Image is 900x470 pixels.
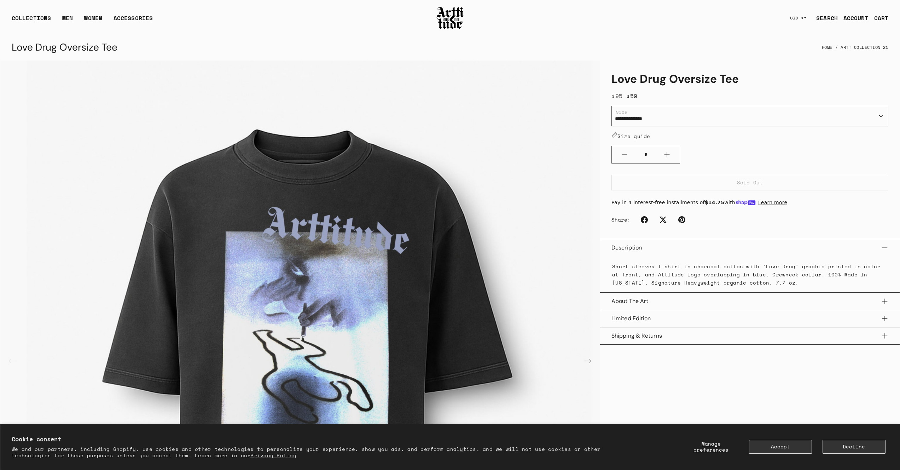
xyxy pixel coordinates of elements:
[12,446,640,459] p: We and our partners, including Shopify, use cookies and other technologies to personalize your ex...
[786,10,811,26] button: USD $
[654,146,680,163] button: Plus
[250,452,296,459] a: Privacy Policy
[611,239,888,256] button: Description
[838,11,869,25] a: ACCOUNT
[611,175,888,190] button: Sold Out
[626,92,638,100] span: $59
[114,14,153,28] div: ACCESSORIES
[436,6,464,30] img: Arttitude
[790,15,803,21] span: USD $
[611,327,888,344] button: Shipping & Returns
[62,14,73,28] a: MEN
[874,14,888,22] div: CART
[611,72,888,86] h1: Love Drug Oversize Tee
[612,262,888,287] p: Short sleeves t-shirt in charcoal cotton with ‘Love Drug’ graphic printed in color at front, and ...
[823,440,886,454] button: Decline
[12,39,117,56] div: Love Drug Oversize Tee
[12,435,640,443] h2: Cookie consent
[841,40,888,55] a: Artt Collection 25
[612,146,637,163] button: Minus
[611,293,888,310] button: About The Art
[611,216,631,223] span: Share:
[6,14,158,28] ul: Main navigation
[84,14,102,28] a: WOMEN
[869,11,888,25] a: Open cart
[822,40,832,55] a: Home
[655,212,671,228] a: Twitter
[611,92,623,100] span: $95
[749,440,812,454] button: Accept
[611,310,888,327] button: Limited Edition
[811,11,838,25] a: SEARCH
[693,440,728,453] span: Manage preferences
[611,132,650,140] a: Size guide
[579,352,596,369] div: Next slide
[684,440,738,454] button: Manage preferences
[674,212,690,228] a: Pinterest
[637,148,654,161] input: Quantity
[637,212,652,228] a: Facebook
[12,14,51,28] div: COLLECTIONS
